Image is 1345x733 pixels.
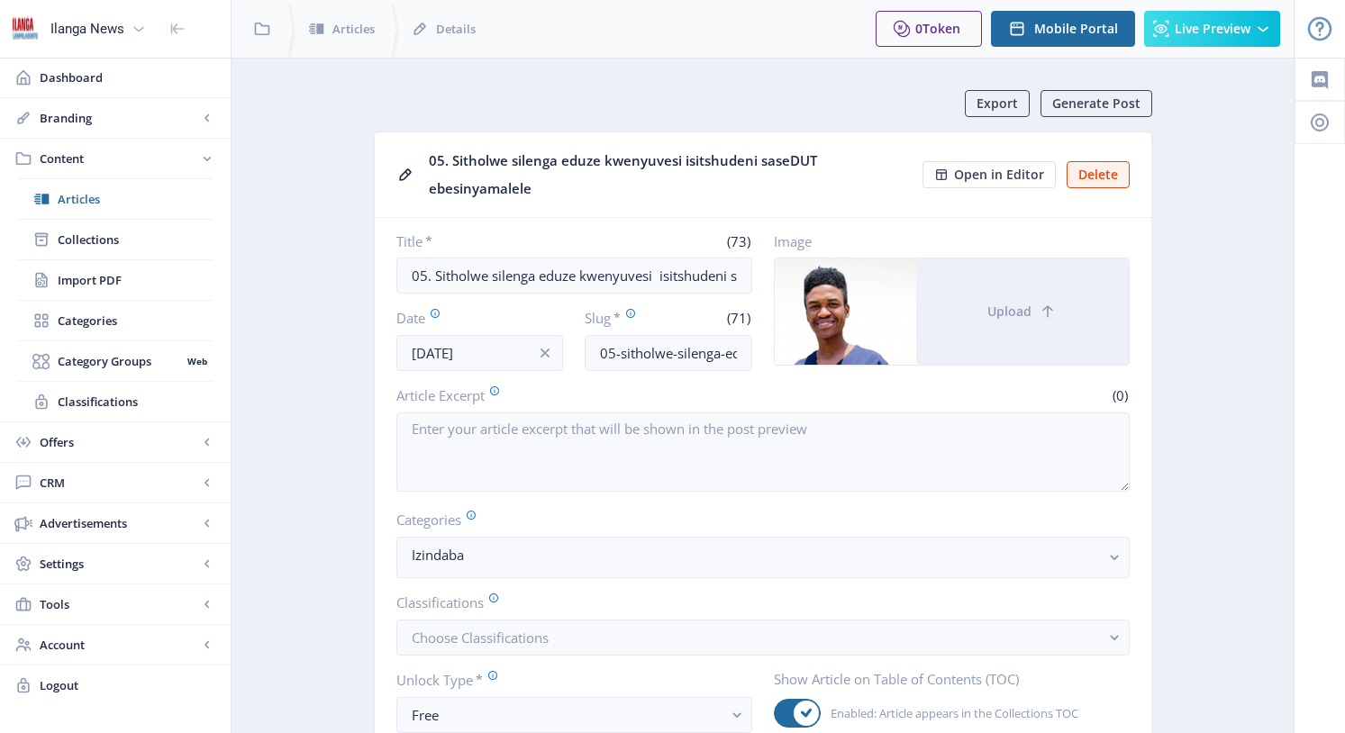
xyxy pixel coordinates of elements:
img: 6e32966d-d278-493e-af78-9af65f0c2223.png [11,14,40,43]
button: Delete [1067,161,1130,188]
nb-select-label: Izindaba [412,544,1100,566]
span: Tools [40,595,198,613]
span: (0) [1110,386,1130,404]
span: Export [977,96,1018,111]
span: Classifications [58,393,213,411]
button: info [527,335,563,371]
span: Settings [40,555,198,573]
span: Upload [987,304,1031,319]
span: Articles [58,190,213,208]
button: Mobile Portal [991,11,1135,47]
a: Category GroupsWeb [18,341,213,381]
a: Articles [18,179,213,219]
button: Generate Post [1041,90,1152,117]
span: Open in Editor [954,167,1044,182]
input: this-is-how-a-slug-looks-like [585,335,752,371]
input: Publishing Date [396,335,564,371]
span: CRM [40,474,198,492]
span: (71) [724,309,752,327]
span: Category Groups [58,352,181,370]
a: Classifications [18,382,213,421]
span: Mobile Portal [1034,22,1118,36]
span: Token [922,20,960,37]
label: Categories [396,510,1115,529]
span: Collections [58,231,213,249]
span: Choose Classifications [412,629,549,647]
span: Offers [40,433,198,451]
input: Type Article Title ... [396,258,752,294]
button: Open in Editor [922,161,1056,188]
a: Categories [18,301,213,340]
span: Logout [40,676,216,694]
span: Categories [58,312,213,330]
label: Unlock Type [396,670,738,690]
label: Article Excerpt [396,385,756,405]
button: Export [965,90,1030,117]
label: Classifications [396,593,1115,612]
a: Import PDF [18,260,213,300]
span: Details [436,20,476,38]
span: Import PDF [58,271,213,289]
label: Image [774,232,1115,250]
span: Dashboard [40,68,216,86]
label: Show Article on Table of Contents (TOC) [774,670,1115,688]
label: Slug [585,308,661,328]
button: Choose Classifications [396,620,1130,656]
span: Account [40,636,198,654]
button: Live Preview [1144,11,1280,47]
button: Upload [916,258,1129,365]
nb-icon: info [536,344,554,362]
div: Ilanga News [50,9,124,49]
button: Izindaba [396,537,1130,578]
span: Articles [332,20,375,38]
span: Generate Post [1052,96,1141,111]
span: Content [40,149,198,167]
label: Date [396,308,550,328]
div: 05. Sitholwe silenga eduze kwenyuvesi isitshudeni saseDUT ebesinyamalele [429,147,912,203]
a: Collections [18,220,213,259]
span: Branding [40,109,198,127]
label: Title [396,232,568,250]
span: Live Preview [1175,22,1250,36]
nb-badge: Web [181,352,213,370]
button: 0Token [876,11,982,47]
span: (73) [724,232,752,250]
span: Advertisements [40,514,198,532]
